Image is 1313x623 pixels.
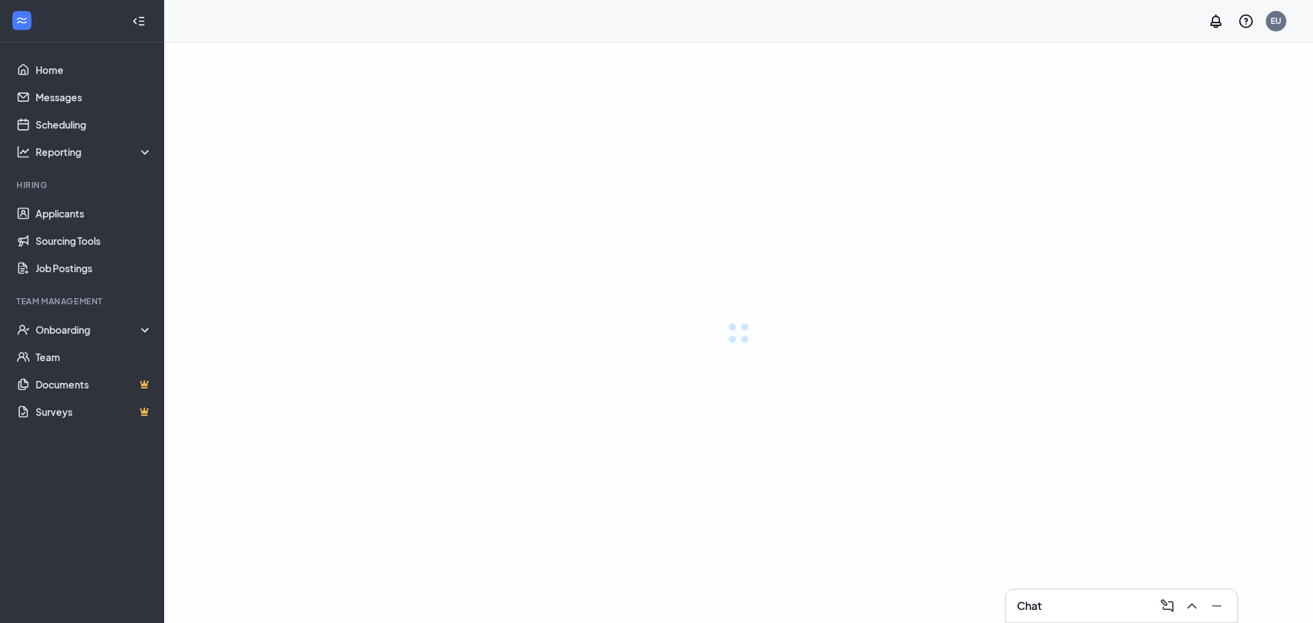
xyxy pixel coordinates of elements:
[36,111,152,138] a: Scheduling
[36,56,152,83] a: Home
[1184,598,1200,614] svg: ChevronUp
[15,14,29,27] svg: WorkstreamLogo
[36,145,153,159] div: Reporting
[1180,595,1202,617] button: ChevronUp
[36,83,152,111] a: Messages
[16,295,150,307] div: Team Management
[36,254,152,282] a: Job Postings
[1017,598,1042,613] h3: Chat
[36,323,153,336] div: Onboarding
[36,227,152,254] a: Sourcing Tools
[36,371,152,398] a: DocumentsCrown
[16,179,150,191] div: Hiring
[1155,595,1177,617] button: ComposeMessage
[16,323,30,336] svg: UserCheck
[1238,13,1254,29] svg: QuestionInfo
[1159,598,1176,614] svg: ComposeMessage
[1208,13,1224,29] svg: Notifications
[1208,598,1225,614] svg: Minimize
[36,343,152,371] a: Team
[1271,15,1282,27] div: EU
[36,398,152,425] a: SurveysCrown
[132,14,146,28] svg: Collapse
[1204,595,1226,617] button: Minimize
[16,145,30,159] svg: Analysis
[36,200,152,227] a: Applicants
